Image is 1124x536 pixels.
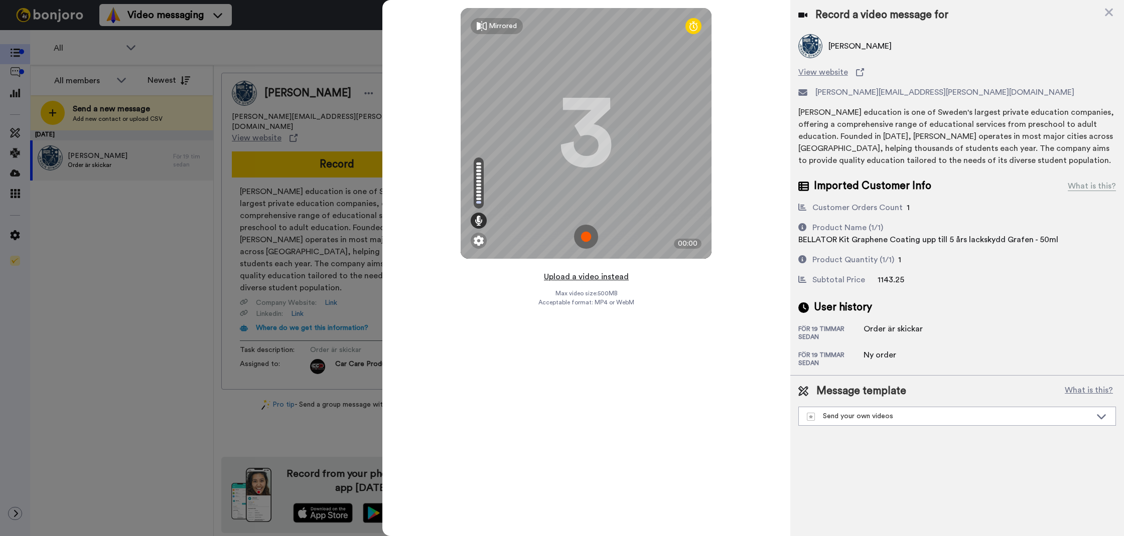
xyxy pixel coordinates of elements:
[798,351,864,367] div: för 19 timmar sedan
[807,413,815,421] img: demo-template.svg
[674,239,701,249] div: 00:00
[798,236,1058,244] span: BELLATOR Kit Graphene Coating upp till 5 års lackskydd Grafen - 50ml
[864,349,914,361] div: Ny order
[541,270,632,283] button: Upload a video instead
[878,276,904,284] span: 1143.25
[798,106,1116,166] div: [PERSON_NAME] education is one of Sweden's largest private education companies, offering a compre...
[798,66,848,78] span: View website
[558,96,614,171] div: 3
[907,204,910,212] span: 1
[574,225,598,249] img: ic_record_start.svg
[864,323,923,335] div: Order är skickar
[814,178,931,194] span: Imported Customer Info
[812,254,894,266] div: Product Quantity (1/1)
[538,298,634,306] span: Acceptable format: MP4 or WebM
[812,222,883,234] div: Product Name (1/1)
[812,202,903,214] div: Customer Orders Count
[807,411,1091,421] div: Send your own videos
[812,274,865,286] div: Subtotal Price
[798,66,1116,78] a: View website
[814,300,872,315] span: User history
[798,325,864,341] div: för 19 timmar sedan
[555,289,617,297] span: Max video size: 500 MB
[1062,384,1116,399] button: What is this?
[816,384,906,399] span: Message template
[815,86,1074,98] span: [PERSON_NAME][EMAIL_ADDRESS][PERSON_NAME][DOMAIN_NAME]
[898,256,901,264] span: 1
[474,236,484,246] img: ic_gear.svg
[1068,180,1116,192] div: What is this?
